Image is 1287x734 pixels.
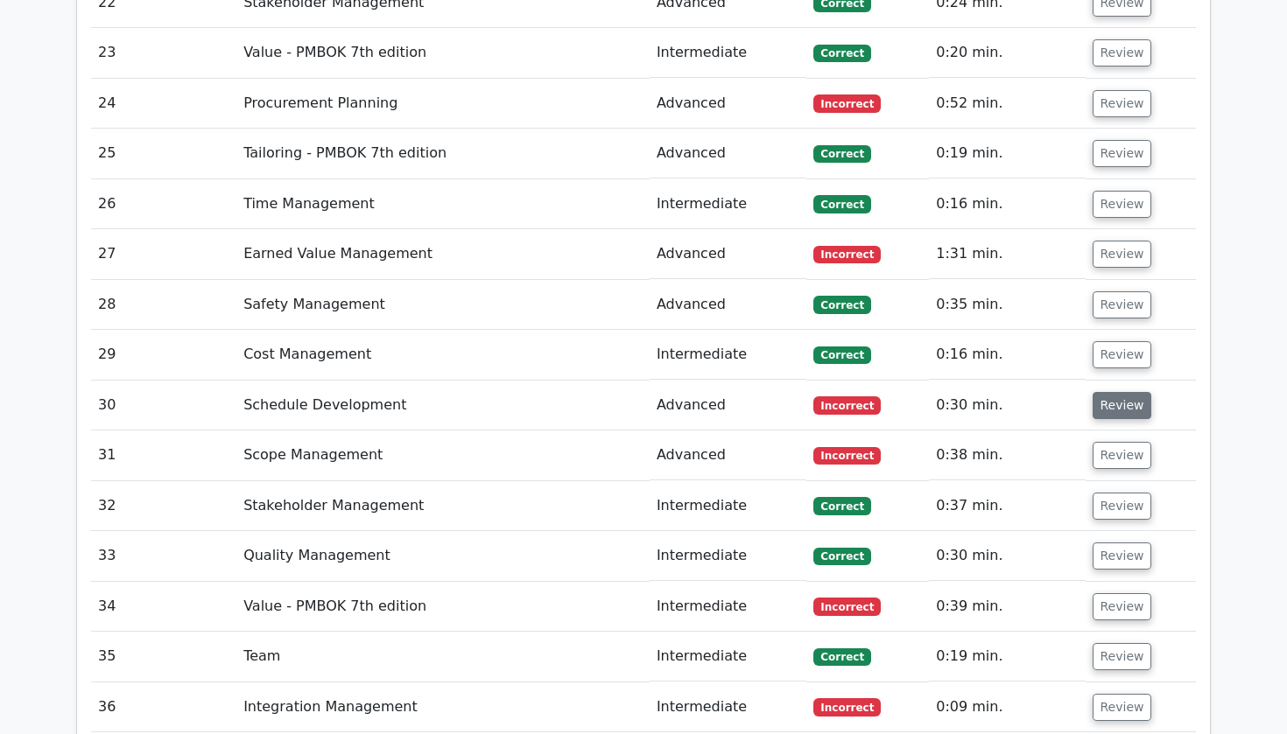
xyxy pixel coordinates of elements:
button: Review [1093,694,1152,721]
td: 28 [91,280,236,330]
td: Earned Value Management [236,229,650,279]
span: Incorrect [813,246,881,263]
span: Incorrect [813,598,881,615]
span: Correct [813,145,870,163]
td: Advanced [650,129,807,178]
span: Correct [813,346,870,364]
td: 0:35 min. [929,280,1085,330]
td: Advanced [650,79,807,129]
td: 0:30 min. [929,381,1085,430]
td: Tailoring - PMBOK 7th edition [236,129,650,178]
td: 23 [91,28,236,78]
td: Value - PMBOK 7th edition [236,582,650,632]
td: 0:20 min. [929,28,1085,78]
td: Intermediate [650,582,807,632]
span: Correct [813,45,870,62]
td: Advanced [650,229,807,279]
td: Schedule Development [236,381,650,430]
td: 26 [91,179,236,229]
button: Review [1093,542,1152,570]
button: Review [1093,140,1152,167]
td: Intermediate [650,28,807,78]
td: Intermediate [650,632,807,682]
button: Review [1093,241,1152,268]
td: 25 [91,129,236,178]
td: Quality Management [236,531,650,581]
span: Correct [813,195,870,213]
td: Procurement Planning [236,79,650,129]
td: 1:31 min. [929,229,1085,279]
td: Time Management [236,179,650,229]
td: 35 [91,632,236,682]
td: Advanced [650,280,807,330]
button: Review [1093,341,1152,368]
td: Intermediate [650,531,807,581]
button: Review [1093,291,1152,318]
td: 0:16 min. [929,330,1085,380]
td: Cost Management [236,330,650,380]
td: 27 [91,229,236,279]
td: Scope Management [236,430,650,480]
td: 34 [91,582,236,632]
td: Intermediate [650,179,807,229]
td: 0:30 min. [929,531,1085,581]
button: Review [1093,442,1152,469]
td: 30 [91,381,236,430]
td: 0:39 min. [929,582,1085,632]
td: Safety Management [236,280,650,330]
td: Advanced [650,430,807,480]
button: Review [1093,643,1152,670]
td: 0:37 min. [929,481,1085,531]
td: 0:52 min. [929,79,1085,129]
td: 0:16 min. [929,179,1085,229]
span: Correct [813,548,870,565]
button: Review [1093,392,1152,419]
span: Incorrect [813,698,881,716]
td: Intermediate [650,481,807,531]
td: Stakeholder Management [236,481,650,531]
td: 36 [91,682,236,732]
td: 33 [91,531,236,581]
td: Integration Management [236,682,650,732]
button: Review [1093,493,1152,520]
td: Advanced [650,381,807,430]
td: 24 [91,79,236,129]
span: Incorrect [813,396,881,414]
td: Value - PMBOK 7th edition [236,28,650,78]
span: Correct [813,497,870,514]
td: 32 [91,481,236,531]
button: Review [1093,39,1152,66]
td: 29 [91,330,236,380]
td: Intermediate [650,682,807,732]
td: Team [236,632,650,682]
span: Incorrect [813,94,881,112]
td: 0:19 min. [929,632,1085,682]
span: Incorrect [813,447,881,465]
td: 31 [91,430,236,480]
span: Correct [813,296,870,313]
td: Intermediate [650,330,807,380]
td: 0:38 min. [929,430,1085,480]
button: Review [1093,593,1152,620]
button: Review [1093,90,1152,117]
td: 0:19 min. [929,129,1085,178]
span: Correct [813,648,870,666]
button: Review [1093,191,1152,218]
td: 0:09 min. [929,682,1085,732]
